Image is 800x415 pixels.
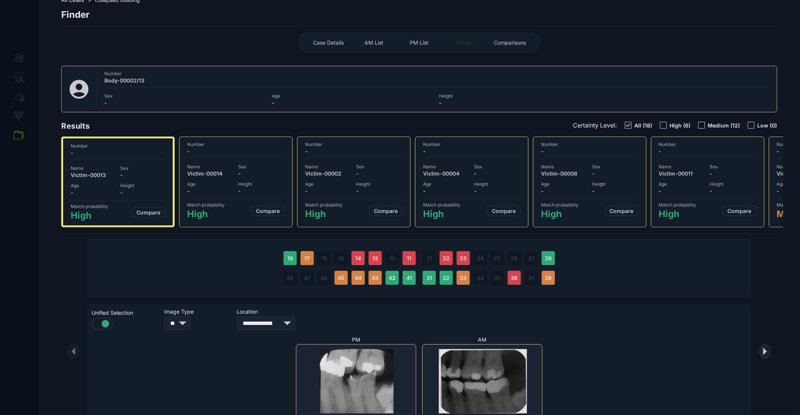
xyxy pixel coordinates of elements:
span: Match probability [541,202,578,208]
span: 22 [443,255,450,261]
span: - [423,148,521,154]
span: Height [592,181,639,187]
span: High [71,210,108,221]
span: - [439,99,602,106]
span: Sex [592,164,639,169]
span: - [541,188,588,194]
span: AM List [364,39,383,46]
span: Number [104,71,769,76]
span: Unified Selection [91,309,160,316]
span: - [71,189,116,196]
span: 44 [355,275,362,281]
span: 47 [304,275,310,281]
span: Height [439,93,602,99]
button: Compare [723,206,757,216]
span: 32 [443,275,450,281]
span: 21 [426,255,432,261]
span: - [356,188,403,194]
span: Age [659,181,705,187]
span: Name [71,165,116,171]
span: Age [187,181,234,187]
span: Name [541,164,588,169]
span: High [423,208,460,219]
span: 12 [389,255,395,261]
span: 42 [389,275,396,281]
span: 37 [528,275,535,281]
span: - [104,99,267,106]
button: Compare [251,206,285,216]
span: Age [305,181,352,187]
span: 33 [460,275,467,281]
span: - [710,170,757,177]
span: 46 [321,275,328,281]
span: Sex [356,164,403,169]
span: - [272,99,435,106]
span: Sex [238,164,285,169]
span: 11 [407,255,412,261]
span: - [592,188,639,194]
span: AM [478,336,487,343]
span: 14 [355,255,361,261]
span: High [187,208,225,219]
span: - [305,188,352,194]
span: Age [71,183,116,188]
span: Sex [120,165,165,171]
span: 16 [321,255,327,261]
span: 45 [338,275,345,281]
span: - [541,148,639,154]
span: - [71,149,165,156]
span: Sex [474,164,521,169]
span: Sex [104,93,267,99]
span: Name [423,164,470,169]
button: Compare [132,207,165,218]
span: Victim-00014 [187,170,234,177]
img: svg%3e [68,78,90,101]
span: Number [541,141,639,147]
span: Sex [710,164,757,169]
span: Results [61,121,90,131]
span: Victim-00008 [541,170,588,177]
span: - [187,148,285,154]
span: Height [474,181,521,187]
span: Victim-00002 [305,170,352,177]
span: - [120,189,165,196]
span: Number [659,141,757,147]
span: - [356,170,403,177]
span: Compare [492,208,516,214]
span: - [187,188,234,194]
span: Name [659,164,705,169]
span: Height [356,181,403,187]
span: Image Type [164,308,232,315]
span: - [474,170,521,177]
span: Height [120,183,165,188]
span: - [474,188,521,194]
span: - [592,170,639,177]
span: PM List [410,39,429,46]
span: 31 [426,275,432,281]
span: 35 [494,275,501,281]
span: 34 [477,275,484,281]
span: Match probability [187,202,225,208]
span: Height [710,181,757,187]
span: 27 [528,255,535,261]
span: Height [238,181,285,187]
span: - [120,172,165,178]
span: Comparisons [494,39,526,46]
span: 38 [545,275,552,281]
span: 41 [406,275,412,281]
button: Compare [605,206,639,216]
span: Case Details [313,39,344,46]
span: - [305,148,403,154]
span: Body-00002/13 [104,77,769,84]
span: Victim-00013 [71,172,116,178]
span: Compare [256,208,280,214]
span: Victim-00004 [423,170,470,177]
button: Compare [487,206,521,216]
span: Finder [61,9,90,20]
span: Certainty Level: [573,121,617,129]
span: Age [272,93,435,99]
span: - [710,188,757,194]
span: Match probability [71,204,108,209]
span: PM [352,336,360,343]
span: 13 [372,255,378,261]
